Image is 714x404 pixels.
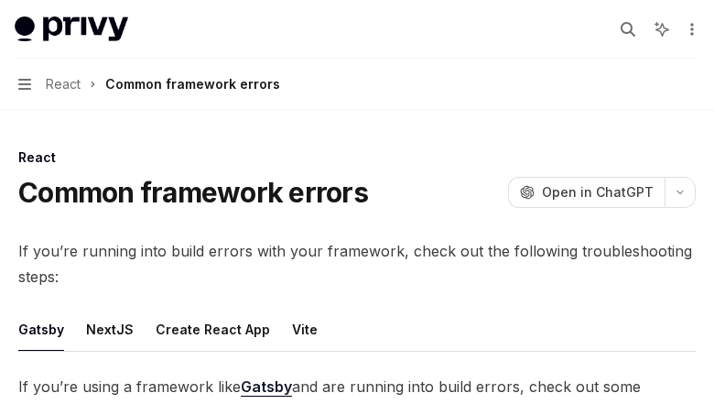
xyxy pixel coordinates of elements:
div: React [18,148,696,167]
span: Open in ChatGPT [542,183,654,202]
img: light logo [15,16,128,42]
button: NextJS [86,308,134,351]
button: Gatsby [18,308,64,351]
span: React [46,73,81,95]
button: More actions [681,16,699,42]
div: Common framework errors [105,73,280,95]
button: Vite [292,308,318,351]
button: Create React App [156,308,270,351]
span: If you’re running into build errors with your framework, check out the following troubleshooting ... [18,238,696,289]
a: Gatsby [241,377,292,397]
button: Open in ChatGPT [508,177,665,208]
h1: Common framework errors [18,176,368,209]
